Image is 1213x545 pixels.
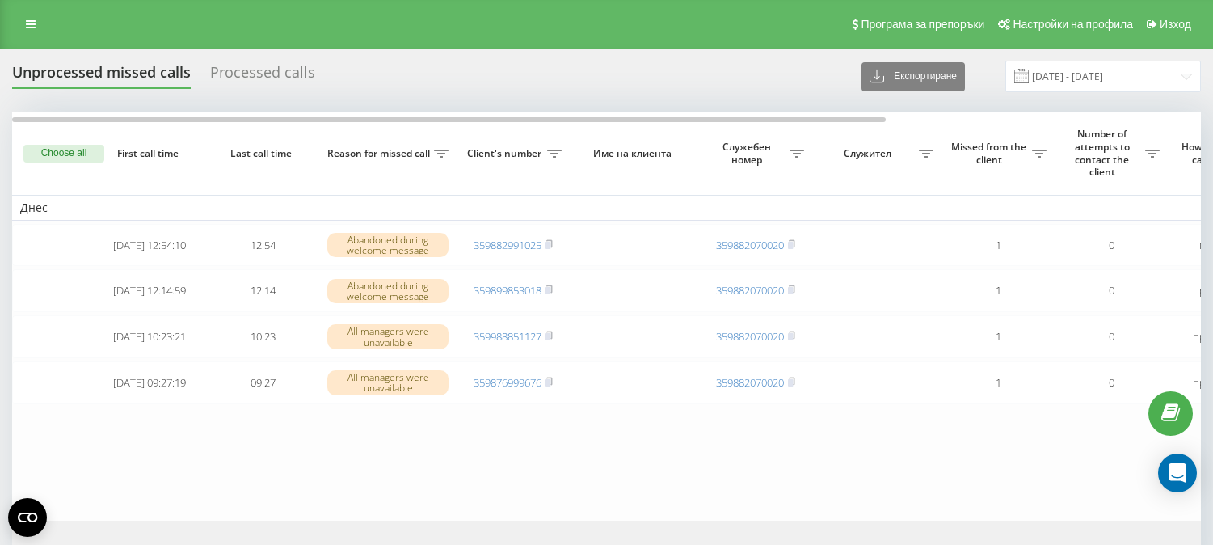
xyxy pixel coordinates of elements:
td: 0 [1055,224,1168,267]
td: [DATE] 12:14:59 [93,269,206,312]
span: Програма за препоръки [861,18,984,31]
span: First call time [106,147,193,160]
td: 1 [941,361,1055,404]
td: 10:23 [206,315,319,358]
a: 359876999676 [474,375,541,390]
td: 0 [1055,269,1168,312]
a: 359988851127 [474,329,541,344]
button: Choose all [23,145,104,163]
a: 359882991025 [474,238,541,252]
span: Client's number [465,147,547,160]
td: 0 [1055,361,1168,404]
a: 359882070020 [716,283,784,298]
div: Unprocessed missed calls [12,64,191,89]
span: Reason for missed call [327,147,434,160]
td: [DATE] 12:54:10 [93,224,206,267]
span: Number of attempts to contact the client [1063,128,1145,178]
td: 1 [941,315,1055,358]
a: 359882070020 [716,375,784,390]
button: Експортиране [861,62,965,91]
td: 09:27 [206,361,319,404]
td: 1 [941,224,1055,267]
a: 359882070020 [716,329,784,344]
div: Abandoned during welcome message [327,279,449,303]
span: Изход [1160,18,1191,31]
a: 359899853018 [474,283,541,298]
td: 12:54 [206,224,319,267]
span: Last call time [219,147,306,160]
div: Open Intercom Messenger [1158,454,1197,492]
span: Служебен номер [707,141,790,166]
span: Настройки на профила [1013,18,1133,31]
td: [DATE] 09:27:19 [93,361,206,404]
div: All managers were unavailable [327,324,449,349]
div: Processed calls [210,64,315,89]
div: Abandoned during welcome message [327,233,449,257]
td: 12:14 [206,269,319,312]
button: Open CMP widget [8,498,47,537]
span: Missed from the client [950,141,1032,166]
a: 359882070020 [716,238,784,252]
span: Име на клиента [583,147,685,160]
td: 1 [941,269,1055,312]
td: [DATE] 10:23:21 [93,315,206,358]
span: Служител [820,147,919,160]
td: 0 [1055,315,1168,358]
div: All managers were unavailable [327,370,449,395]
